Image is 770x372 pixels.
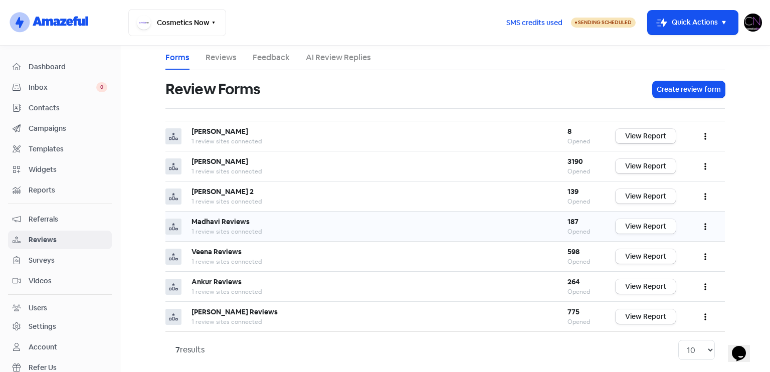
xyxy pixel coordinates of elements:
[191,137,262,145] span: 1 review sites connected
[253,52,290,64] a: Feedback
[728,332,760,362] iframe: chat widget
[567,277,580,286] b: 264
[191,198,262,206] span: 1 review sites connected
[8,160,112,179] a: Widgets
[191,127,248,136] b: [PERSON_NAME]
[616,129,676,143] a: View Report
[128,9,226,36] button: Cosmetics Now
[616,219,676,234] a: View Report
[506,18,562,28] span: SMS credits used
[616,309,676,324] a: View Report
[8,119,112,138] a: Campaigns
[191,247,242,256] b: Veena Reviews
[8,78,112,97] a: Inbox 0
[653,81,725,98] button: Create review form
[29,342,57,352] div: Account
[567,317,596,326] div: Opened
[191,167,262,175] span: 1 review sites connected
[8,251,112,270] a: Surveys
[616,249,676,264] a: View Report
[191,307,278,316] b: [PERSON_NAME] Reviews
[567,257,596,266] div: Opened
[165,52,189,64] a: Forms
[191,157,248,166] b: [PERSON_NAME]
[8,299,112,317] a: Users
[567,167,596,176] div: Opened
[616,279,676,294] a: View Report
[29,82,96,93] span: Inbox
[567,127,571,136] b: 8
[567,287,596,296] div: Opened
[744,14,762,32] img: User
[29,276,107,286] span: Videos
[191,288,262,296] span: 1 review sites connected
[29,303,47,313] div: Users
[498,17,571,27] a: SMS credits used
[567,157,583,166] b: 3190
[175,344,205,356] div: results
[29,123,107,134] span: Campaigns
[29,103,107,113] span: Contacts
[191,187,254,196] b: [PERSON_NAME] 2
[8,317,112,336] a: Settings
[8,231,112,249] a: Reviews
[8,99,112,117] a: Contacts
[191,318,262,326] span: 1 review sites connected
[191,277,242,286] b: Ankur Reviews
[191,217,250,226] b: Madhavi Reviews
[8,58,112,76] a: Dashboard
[29,235,107,245] span: Reviews
[648,11,738,35] button: Quick Actions
[616,159,676,173] a: View Report
[191,228,262,236] span: 1 review sites connected
[29,164,107,175] span: Widgets
[29,255,107,266] span: Surveys
[96,82,107,92] span: 0
[567,247,580,256] b: 598
[571,17,636,29] a: Sending Scheduled
[175,344,180,355] strong: 7
[567,197,596,206] div: Opened
[567,187,579,196] b: 139
[306,52,371,64] a: AI Review Replies
[29,62,107,72] span: Dashboard
[29,214,107,225] span: Referrals
[8,272,112,290] a: Videos
[8,338,112,356] a: Account
[8,210,112,229] a: Referrals
[567,137,596,146] div: Opened
[165,73,260,105] h1: Review Forms
[8,140,112,158] a: Templates
[206,52,237,64] a: Reviews
[8,181,112,200] a: Reports
[567,307,580,316] b: 775
[191,258,262,266] span: 1 review sites connected
[29,321,56,332] div: Settings
[567,217,579,226] b: 187
[29,144,107,154] span: Templates
[616,189,676,204] a: View Report
[567,227,596,236] div: Opened
[29,185,107,196] span: Reports
[578,19,632,26] span: Sending Scheduled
